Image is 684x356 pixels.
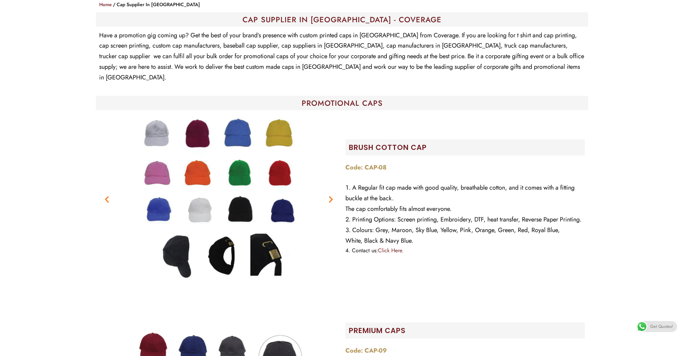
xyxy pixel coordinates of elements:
[99,114,339,285] div: 7 / 7
[345,226,560,245] span: Colours: Grey, Maroon, Sky Blue, Yellow, Pink, Orange, Green, Red, Royal Blue, White, Black & Nav...
[99,30,585,83] p: Have a promotion gig coming up? Get the best of your brand’s presence with custom printed caps in...
[378,246,404,254] a: Click Here.
[352,215,581,224] span: Printing Options: Screen printing, Embroidery, DTF, heat transfer, Reverse Paper Printing.
[345,183,575,213] span: A Regular fit cap made with good quality, breathable cotton, and it comes with a fitting buckle a...
[327,195,335,204] div: Next slide
[112,0,200,9] li: Cap Supplier in [GEOGRAPHIC_DATA]
[99,99,585,107] h1: PROMOTIONAL CAPS
[99,16,585,23] h1: CAP SUPPLIER IN [GEOGRAPHIC_DATA] - COVERAGE
[133,114,304,285] img: 1-2
[650,321,673,332] span: Get Quotes!
[99,114,339,285] div: Image Carousel
[103,195,111,204] div: Previous slide
[99,1,112,8] a: Home
[345,163,386,172] strong: Code: CAP-08
[345,346,387,355] strong: Code: CAP-09
[349,143,585,152] h2: Brush Cotton Cap
[349,326,585,335] h2: PREMIUM CAPS
[345,246,585,255] li: Contact us:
